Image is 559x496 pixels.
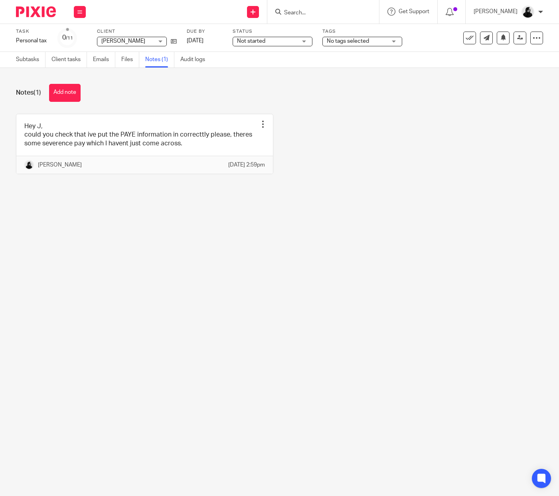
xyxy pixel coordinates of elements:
img: PHOTO-2023-03-20-11-06-28%203.jpg [24,160,34,170]
label: Tags [322,28,402,35]
span: [DATE] [187,38,203,44]
label: Due by [187,28,223,35]
input: Search [283,10,355,17]
a: Subtasks [16,52,45,67]
a: Audit logs [180,52,211,67]
img: Pixie [16,6,56,17]
p: [PERSON_NAME] [38,161,82,169]
label: Client [97,28,177,35]
span: Get Support [399,9,429,14]
p: [PERSON_NAME] [474,8,518,16]
a: Emails [93,52,115,67]
span: Not started [237,38,265,44]
span: No tags selected [327,38,369,44]
span: [PERSON_NAME] [101,38,145,44]
a: Files [121,52,139,67]
label: Task [16,28,48,35]
h1: Notes [16,89,41,97]
label: Status [233,28,312,35]
a: Notes (1) [145,52,174,67]
span: (1) [34,89,41,96]
a: Client tasks [51,52,87,67]
div: Personal tax [16,37,48,45]
img: PHOTO-2023-03-20-11-06-28%203.jpg [521,6,534,18]
small: /11 [66,36,73,40]
p: [DATE] 2:59pm [228,161,265,169]
div: 0 [62,33,73,42]
button: Add note [49,84,81,102]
